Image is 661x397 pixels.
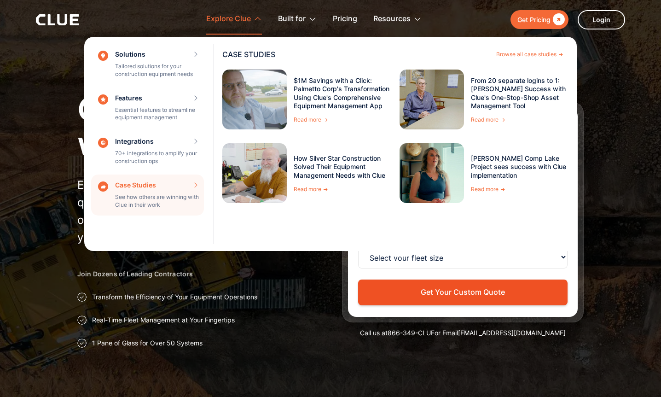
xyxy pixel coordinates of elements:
div: CASE STUDIES [222,51,492,58]
a: [PERSON_NAME] Comp Lake Project sees success with Clue implementation [471,154,570,180]
a: Login [578,10,625,29]
a: Get Pricing [510,10,568,29]
div: Browse all case studies [496,52,557,57]
img: Approval checkmark icon [77,292,87,302]
div: Read more [471,117,499,123]
div: Resources [373,5,422,34]
a: Read more [471,117,570,123]
a: From 20 separate logins to 1: [PERSON_NAME] Success with Clue's One-Stop-Shop Asset Management Tool [471,76,570,110]
h2: Join Dozens of Leading Contractors [77,269,319,279]
img: Approval checkmark icon [77,339,87,348]
div: Read more [294,117,321,123]
a: Pricing [333,5,357,34]
div:  [551,14,565,25]
div: Read more [294,187,321,192]
div: Call us at or Email [342,328,584,338]
div: Get Pricing [517,14,551,25]
img: From 20 separate logins to 1: Igel's Success with Clue's One-Stop-Shop Asset Management Tool [400,70,464,129]
img: How Silver Star Construction Solved Their Equipment Management Needs with Clue [222,143,287,203]
p: Real-Time Fleet Management at Your Fingertips [92,315,235,325]
a: Browse all case studies [496,52,563,57]
div: Explore Clue [206,5,251,34]
a: How Silver Star Construction Solved Their Equipment Management Needs with Clue [294,154,393,180]
p: Transform the Efficiency of Your Equipment Operations [92,292,257,302]
nav: Explore Clue [36,35,625,251]
a: 866-349-CLUE [388,329,435,337]
div: Built for [278,5,306,34]
p: 1 Pane of Glass for Over 50 Systems [92,339,203,348]
a: Read more [294,117,393,123]
a: $1M Savings with a Click: Palmetto Corp's Transformation Using Clue's Comprehensive Equipment Man... [294,76,393,110]
a: [EMAIL_ADDRESS][DOMAIN_NAME] [458,329,566,337]
div: Built for [278,5,317,34]
img: $1M Savings with a Click: Palmetto Corp's Transformation Using Clue's Comprehensive Equipment Man... [222,70,287,129]
div: Resources [373,5,411,34]
div: Read more [471,187,499,192]
a: Read more [471,187,570,192]
img: Graham's Comp Lake Project sees success with Clue implementation [400,143,464,203]
img: Approval checkmark icon [77,315,87,325]
div: Explore Clue [206,5,262,34]
button: Get Your Custom Quote [358,280,568,305]
a: Read more [294,187,393,192]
